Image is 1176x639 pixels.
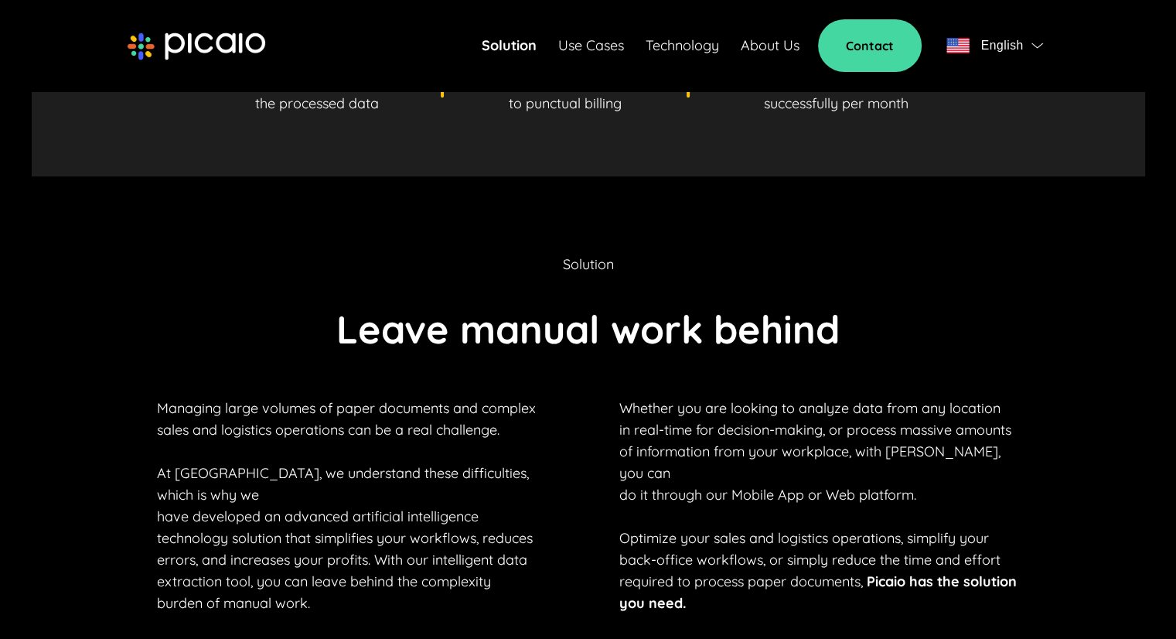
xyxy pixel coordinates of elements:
[336,300,840,359] p: Leave manual work behind
[752,71,921,114] p: Of documents processed successfully per month
[619,398,1020,614] p: Whether you are looking to analyze data from any location in real-time for decision-making, or pr...
[563,254,614,275] p: Solution
[646,35,719,56] a: Technology
[506,71,625,114] p: Flow recovery due to punctual billing
[128,32,265,60] img: picaio-logo
[157,398,557,614] p: Managing large volumes of paper documents and complex sales and logistics operations can be a rea...
[946,38,970,53] img: flag
[558,35,624,56] a: Use Cases
[981,35,1024,56] span: English
[482,35,537,56] a: Solution
[1031,43,1043,49] img: flag
[940,30,1049,61] button: flagEnglishflag
[255,71,379,114] p: Accuracy in the processed data
[818,19,922,72] a: Contact
[741,35,799,56] a: About Us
